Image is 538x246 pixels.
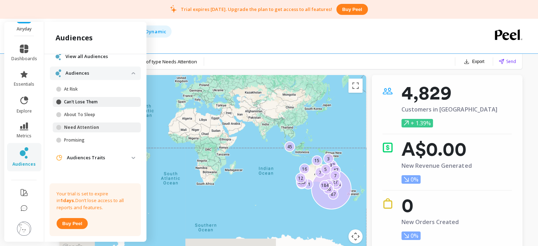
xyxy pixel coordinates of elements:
[382,198,393,209] img: icon
[56,53,61,60] img: navigation item icon
[12,161,36,167] span: audiences
[461,57,487,67] button: Export
[330,191,335,197] p: 87
[329,162,334,168] p: 37
[298,175,303,181] p: 12
[67,154,132,161] p: Audiences Traits
[326,186,331,192] p: 46
[332,179,337,185] p: 27
[132,157,135,159] img: down caret icon
[302,166,307,172] p: 16
[348,229,363,244] button: Map camera controls
[324,166,327,172] p: 5
[506,58,516,65] span: Send
[401,142,472,156] p: A$0.00
[401,86,497,100] p: 4,829
[65,70,132,77] p: Audiences
[57,190,134,211] p: Your trial is set to expire in Don’t lose access to all reports and features.
[64,125,132,130] p: Need Attention
[401,175,421,184] p: 0%
[336,4,368,15] button: Buy peel
[326,182,331,188] p: 21
[56,33,93,43] h2: audiences
[56,154,63,161] img: navigation item icon
[401,231,421,240] p: 0%
[64,112,132,118] p: About To Sleep
[314,158,319,164] p: 15
[321,182,328,188] p: 184
[17,133,31,139] span: metrics
[181,6,332,12] p: Trial expires [DATE]. Upgrade the plan to get access to all features!
[401,119,433,127] p: + 1.39%
[382,86,393,96] img: icon
[140,25,172,38] div: Dynamic
[327,156,330,162] p: 3
[401,106,497,113] p: Customers in [GEOGRAPHIC_DATA]
[11,56,37,62] span: dashboards
[401,219,459,225] p: New Orders Created
[64,86,132,92] p: At Risk
[319,170,321,176] p: 7
[298,179,306,185] p: 285
[17,222,31,236] img: profile picture
[56,69,61,77] img: navigation item icon
[348,79,363,93] button: Toggle fullscreen view
[65,53,108,60] span: View all Audiences
[382,142,393,153] img: icon
[401,198,459,212] p: 0
[65,53,135,60] a: View all Audiences
[333,182,340,188] p: 104
[14,81,34,87] span: essentials
[305,181,310,187] p: 11
[64,99,132,105] p: Can't Lose Them
[57,218,88,229] button: Buy peel
[132,72,135,74] img: down caret icon
[17,108,32,114] span: explore
[64,137,132,143] p: Promising
[334,173,336,179] p: 7
[499,58,516,65] button: Send
[11,26,37,32] p: Airyday
[60,197,75,204] strong: 1 days.
[401,162,472,169] p: New Revenue Generated
[333,167,338,173] p: 47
